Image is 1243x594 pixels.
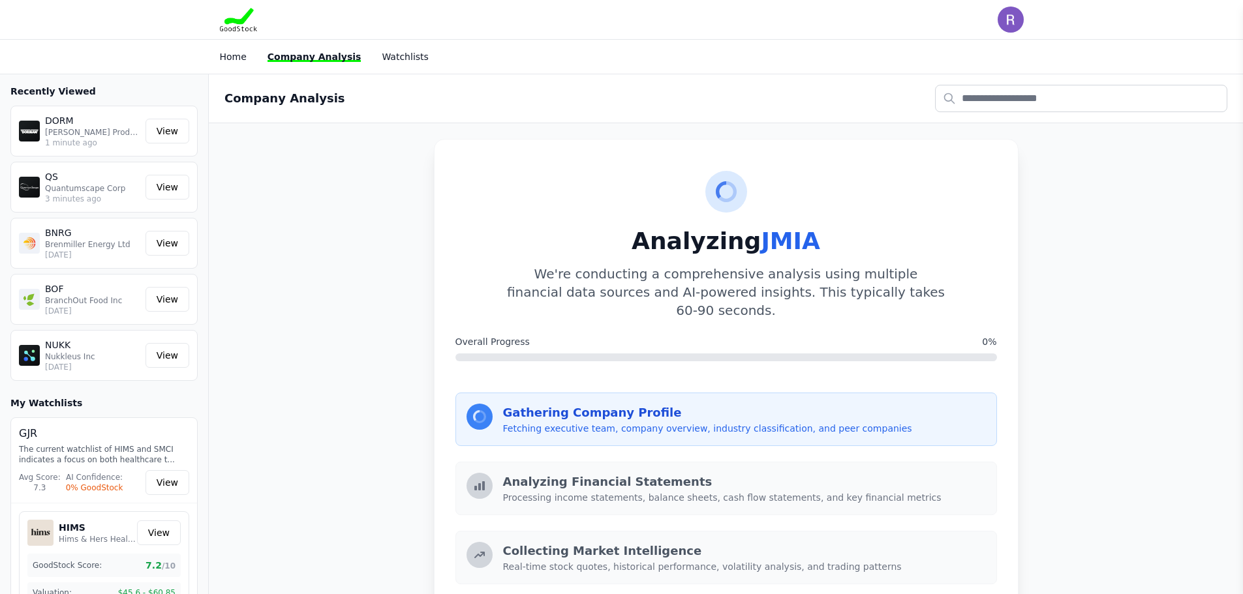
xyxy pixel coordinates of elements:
[45,226,140,239] p: BNRG
[45,183,140,194] p: Quantumscape Corp
[982,335,996,348] span: 0%
[146,175,189,200] a: View
[66,472,123,483] div: AI Confidence:
[45,194,140,204] p: 3 minutes ago
[19,233,40,254] img: BNRG
[59,534,137,544] p: Hims & Hers Health Inc
[19,426,189,441] h4: GJR
[146,287,189,312] a: View
[10,85,198,98] h3: Recently Viewed
[146,119,189,143] a: View
[33,560,102,571] span: GoodStock Score:
[59,521,137,534] h5: HIMS
[19,483,61,493] div: 7.3
[66,483,123,493] div: 0% GoodStock
[268,52,361,62] a: Company Analysis
[19,444,189,465] p: The current watchlist of HIMS and SMCI indicates a focus on both healthcare t...
[455,228,997,254] h1: Analyzing
[45,138,140,148] p: 1 minute ago
[45,239,140,250] p: Brenmiller Energy Ltd
[19,472,61,483] div: Avg Score:
[45,306,140,316] p: [DATE]
[761,228,820,254] span: JMIA
[220,52,247,62] a: Home
[503,404,986,422] h3: Gathering Company Profile
[45,351,140,362] p: Nukkleus Inc
[45,282,140,295] p: BOF
[19,121,40,141] img: DORM
[146,470,189,495] a: View
[382,52,428,62] a: Watchlists
[10,396,82,409] h3: My Watchlists
[503,560,986,573] p: Real-time stock quotes, historical performance, volatility analysis, and trading patterns
[220,8,258,31] img: Goodstock Logo
[998,7,1024,33] img: user photo
[146,559,176,572] span: 7.2
[224,89,345,108] h2: Company Analysis
[45,127,140,138] p: [PERSON_NAME] Products Inc
[503,422,986,435] p: Fetching executive team, company overview, industry classification, and peer companies
[45,170,140,183] p: QS
[503,473,986,491] h3: Analyzing Financial Statements
[162,561,176,571] span: /10
[45,338,140,351] p: NUKK
[19,177,40,198] img: QS
[455,335,530,348] span: Overall Progress
[146,343,189,368] a: View
[503,542,986,560] h3: Collecting Market Intelligence
[19,289,40,310] img: BOF
[45,114,140,127] p: DORM
[137,520,181,545] a: View
[503,491,986,504] p: Processing income statements, balance sheets, cash flow statements, and key financial metrics
[45,295,140,306] p: BranchOut Food Inc
[45,250,140,260] p: [DATE]
[27,520,54,546] img: HIMS
[45,362,140,372] p: [DATE]
[19,345,40,366] img: NUKK
[507,265,945,319] p: We're conducting a comprehensive analysis using multiple financial data sources and AI-powered in...
[146,231,189,256] a: View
